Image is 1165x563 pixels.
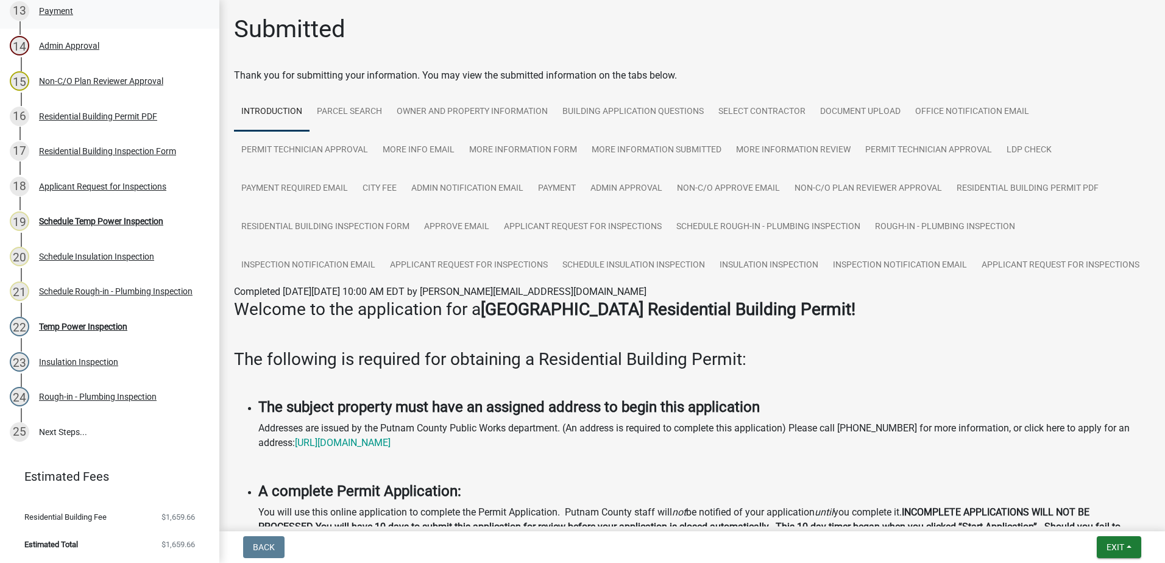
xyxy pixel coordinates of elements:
[234,349,1150,370] h3: The following is required for obtaining a Residential Building Permit:
[1097,536,1141,558] button: Exit
[672,506,686,518] i: not
[10,211,29,231] div: 19
[462,131,584,170] a: More Information Form
[908,93,1036,132] a: Office Notification Email
[974,246,1147,285] a: Applicant Request for Inspections
[787,169,949,208] a: Non-C/O Plan Reviewer Approval
[1107,542,1124,552] span: Exit
[10,422,29,442] div: 25
[815,506,834,518] i: until
[253,542,275,552] span: Back
[39,287,193,296] div: Schedule Rough-in - Plumbing Inspection
[24,513,107,521] span: Residential Building Fee
[10,1,29,21] div: 13
[584,131,729,170] a: More Information Submitted
[39,322,127,331] div: Temp Power Inspection
[234,286,646,297] span: Completed [DATE][DATE] 10:00 AM EDT by [PERSON_NAME][EMAIL_ADDRESS][DOMAIN_NAME]
[39,112,157,121] div: Residential Building Permit PDF
[39,182,166,191] div: Applicant Request for Inspections
[234,68,1150,83] div: Thank you for submitting your information. You may view the submitted information on the tabs below.
[10,71,29,91] div: 15
[39,358,118,366] div: Insulation Inspection
[39,41,99,50] div: Admin Approval
[813,93,908,132] a: Document Upload
[10,317,29,336] div: 22
[234,299,1150,320] h3: Welcome to the application for a
[999,131,1059,170] a: LDP Check
[161,540,195,548] span: $1,659.66
[555,246,712,285] a: Schedule Insulation Inspection
[375,131,462,170] a: More Info Email
[712,246,826,285] a: Insulation Inspection
[670,169,787,208] a: Non-C/O Approve Email
[39,392,157,401] div: Rough-in - Plumbing Inspection
[310,93,389,132] a: Parcel search
[555,93,711,132] a: Building Application Questions
[355,169,404,208] a: City Fee
[10,464,200,489] a: Estimated Fees
[10,247,29,266] div: 20
[258,421,1150,450] p: Addresses are issued by the Putnam County Public Works department. (An address is required to com...
[234,169,355,208] a: Payment Required Email
[234,131,375,170] a: Permit Technician Approval
[258,483,461,500] strong: A complete Permit Application:
[481,299,855,319] strong: [GEOGRAPHIC_DATA] Residential Building Permit!
[10,387,29,406] div: 24
[711,93,813,132] a: Select contractor
[258,398,760,416] strong: The subject property must have an assigned address to begin this application
[39,7,73,15] div: Payment
[868,208,1022,247] a: Rough-in - Plumbing Inspection
[531,169,583,208] a: Payment
[10,177,29,196] div: 18
[234,208,417,247] a: Residential Building Inspection Form
[234,15,345,44] h1: Submitted
[24,540,78,548] span: Estimated Total
[243,536,285,558] button: Back
[669,208,868,247] a: Schedule Rough-in - Plumbing Inspection
[258,505,1150,549] p: You will use this online application to complete the Permit Application. Putnam County staff will...
[10,281,29,301] div: 21
[404,169,531,208] a: Admin Notification Email
[161,513,195,521] span: $1,659.66
[234,93,310,132] a: Introduction
[383,246,555,285] a: Applicant Request for Inspections
[826,246,974,285] a: Inspection Notification Email
[234,246,383,285] a: Inspection Notification Email
[258,521,1121,547] strong: You will have 10 days to submit this application for review before your application is closed aut...
[389,93,555,132] a: Owner and Property Information
[10,352,29,372] div: 23
[858,131,999,170] a: Permit Technician Approval
[10,36,29,55] div: 14
[949,169,1106,208] a: Residential Building Permit PDF
[39,77,163,85] div: Non-C/O Plan Reviewer Approval
[729,131,858,170] a: More Information Review
[10,107,29,126] div: 16
[295,437,391,448] a: [URL][DOMAIN_NAME]
[39,147,176,155] div: Residential Building Inspection Form
[39,217,163,225] div: Schedule Temp Power Inspection
[10,141,29,161] div: 17
[39,252,154,261] div: Schedule Insulation Inspection
[497,208,669,247] a: Applicant Request for Inspections
[583,169,670,208] a: Admin Approval
[417,208,497,247] a: Approve Email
